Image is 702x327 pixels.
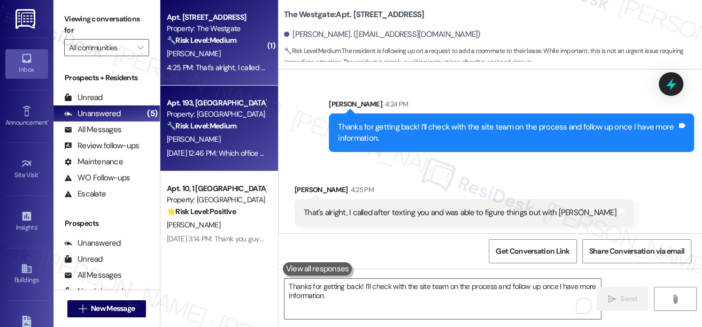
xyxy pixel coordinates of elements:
[5,155,48,184] a: Site Visit •
[167,35,236,45] strong: 🔧 Risk Level: Medium
[37,222,38,230] span: •
[167,183,266,194] div: Apt. 10, 1 [GEOGRAPHIC_DATA]
[608,295,616,303] i: 
[329,98,694,113] div: [PERSON_NAME]
[64,124,121,135] div: All Messages
[64,92,103,103] div: Unread
[69,39,132,56] input: All communities
[167,12,266,23] div: Apt. [STREET_ADDRESS]
[167,220,220,230] span: [PERSON_NAME]
[79,305,87,313] i: 
[167,134,220,144] span: [PERSON_NAME]
[167,194,266,206] div: Property: [GEOGRAPHIC_DATA]
[48,117,49,125] span: •
[91,303,135,314] span: New Message
[5,260,48,288] a: Buildings
[582,239,691,263] button: Share Conversation via email
[167,121,236,131] strong: 🔧 Risk Level: Medium
[5,207,48,236] a: Insights •
[64,156,123,168] div: Maintenance
[64,270,121,281] div: All Messages
[167,63,484,72] div: 4:25 PM: That's alright, I called after texting you and was able to figure things out with [PERSO...
[64,188,106,200] div: Escalate
[489,239,576,263] button: Get Conversation Link
[284,9,425,20] b: The Westgate: Apt. [STREET_ADDRESS]
[38,170,40,177] span: •
[167,234,318,244] div: [DATE] 3:14 PM: Thank you guys for being so kind!
[167,109,266,120] div: Property: [GEOGRAPHIC_DATA]
[284,29,481,40] div: [PERSON_NAME]. ([EMAIL_ADDRESS][DOMAIN_NAME])
[348,184,374,195] div: 4:25 PM
[589,246,684,257] span: Share Conversation via email
[64,140,139,151] div: Review follow-ups
[284,47,341,55] strong: 🔧 Risk Level: Medium
[284,279,601,319] textarea: To enrich screen reader interactions, please activate Accessibility in Grammarly extension settings
[671,295,679,303] i: 
[64,108,121,119] div: Unanswered
[382,98,408,110] div: 4:24 PM
[64,11,149,39] label: Viewing conversations for
[167,207,236,216] strong: 🌟 Risk Level: Positive
[5,49,48,78] a: Inbox
[167,23,266,34] div: Property: The Westgate
[597,287,649,311] button: Send
[295,184,634,199] div: [PERSON_NAME]
[338,121,677,145] div: Thanks for getting back! I’ll check with the site team on the process and follow up once I have m...
[64,238,121,249] div: Unanswered
[167,97,266,109] div: Apt. 193, [GEOGRAPHIC_DATA]
[167,148,300,158] div: [DATE] 12:46 PM: Which office do I stop by?
[284,45,702,69] span: : The resident is following up on a request to add a roommate to their lease. While important, th...
[137,43,143,52] i: 
[67,300,146,317] button: New Message
[304,207,616,218] div: That's alright, I called after texting you and was able to figure things out with [PERSON_NAME]
[620,293,637,305] span: Send
[53,72,160,83] div: Prospects + Residents
[53,218,160,229] div: Prospects
[64,172,130,184] div: WO Follow-ups
[496,246,569,257] span: Get Conversation Link
[64,254,103,265] div: Unread
[64,286,126,297] div: New Inbounds
[16,9,37,29] img: ResiDesk Logo
[167,49,220,58] span: [PERSON_NAME]
[144,105,160,122] div: (5)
